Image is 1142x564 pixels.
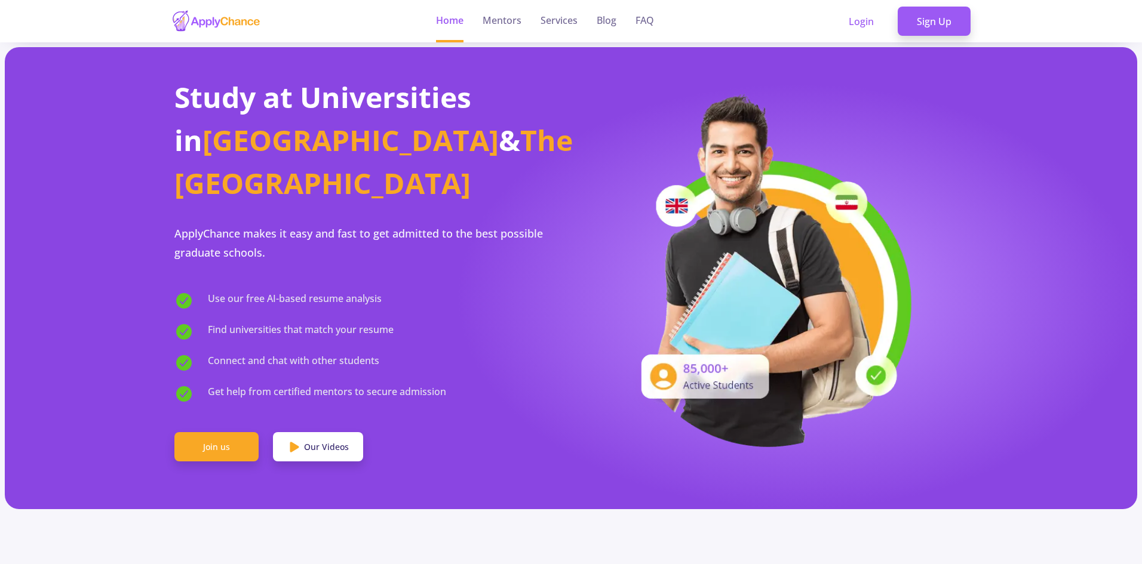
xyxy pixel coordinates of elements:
span: Our Videos [304,440,349,453]
a: Sign Up [898,7,971,36]
a: Our Videos [273,432,363,462]
img: applychance logo [171,10,261,33]
span: Study at Universities in [174,78,471,159]
img: applicant [623,91,916,447]
span: [GEOGRAPHIC_DATA] [202,121,499,159]
a: Login [830,7,893,36]
span: Get help from certified mentors to secure admission [208,384,446,403]
span: Connect and chat with other students [208,353,379,372]
a: Join us [174,432,259,462]
span: Use our free AI-based resume analysis [208,291,382,310]
span: Find universities that match your resume [208,322,394,341]
span: ApplyChance makes it easy and fast to get admitted to the best possible graduate schools. [174,226,543,260]
span: & [499,121,520,159]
